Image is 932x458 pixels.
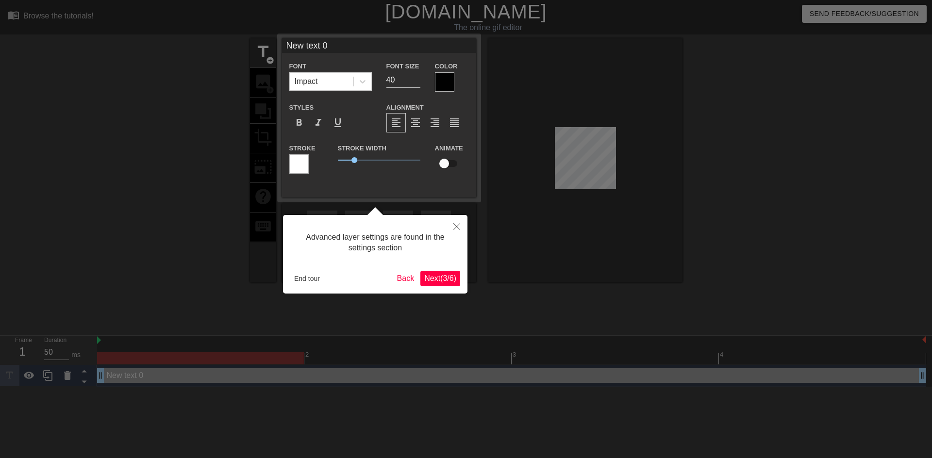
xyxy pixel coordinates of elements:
button: End tour [290,271,324,286]
div: Advanced layer settings are found in the settings section [290,222,460,263]
button: Close [446,215,467,237]
span: Next ( 3 / 6 ) [424,274,456,282]
button: Next [420,271,460,286]
button: Back [393,271,418,286]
